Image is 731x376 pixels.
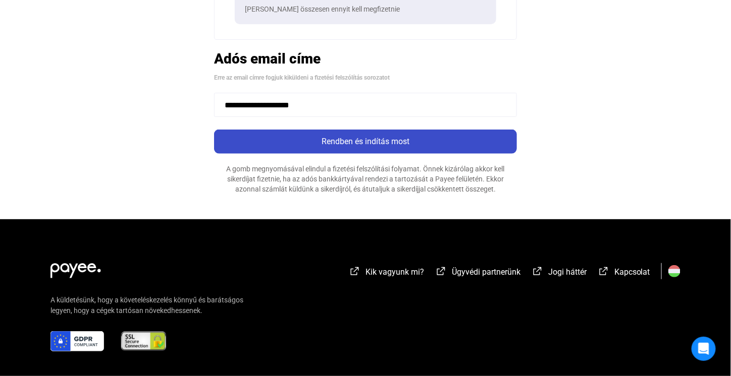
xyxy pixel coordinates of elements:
h2: Adós email címe [214,50,517,68]
a: external-link-whiteKapcsolat [598,269,650,278]
div: A gomb megnyomásával elindul a fizetési felszólítási folyamat. Önnek kizárólag akkor kell sikerdí... [214,164,517,194]
a: external-link-whiteKik vagyunk mi? [349,269,424,278]
div: Erre az email címre fogjuk kiküldeni a fizetési felszólítás sorozatot [214,73,517,83]
button: Rendben és indítás most [214,130,517,154]
div: Rendben és indítás most [217,136,514,148]
img: gdpr [50,331,104,351]
div: Open Intercom Messenger [692,337,716,361]
span: Ügyvédi partnerünk [452,267,520,277]
a: external-link-whiteJogi háttér [532,269,587,278]
span: Jogi háttér [548,267,587,277]
img: HU.svg [668,265,681,277]
img: external-link-white [349,266,361,276]
span: Kik vagyunk mi? [365,267,424,277]
img: external-link-white [598,266,610,276]
img: external-link-white [435,266,447,276]
a: external-link-whiteÜgyvédi partnerünk [435,269,520,278]
div: [PERSON_NAME] összesen ennyit kell megfizetnie [245,4,486,14]
img: white-payee-white-dot.svg [50,258,101,278]
span: Kapcsolat [614,267,650,277]
img: external-link-white [532,266,544,276]
img: ssl [120,331,167,351]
